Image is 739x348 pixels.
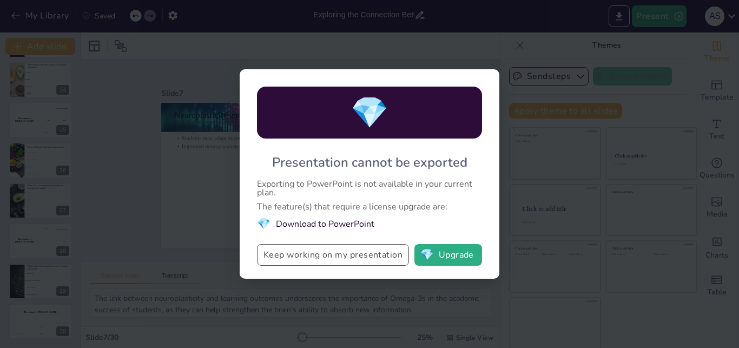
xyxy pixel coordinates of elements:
button: Keep working on my presentation [257,244,409,266]
span: diamond [351,92,388,134]
div: Exporting to PowerPoint is not available in your current plan. [257,180,482,197]
div: The feature(s) that require a license upgrade are: [257,202,482,211]
div: Presentation cannot be exported [272,154,467,171]
span: diamond [420,249,434,260]
span: diamond [257,216,270,231]
button: diamondUpgrade [414,244,482,266]
li: Download to PowerPoint [257,216,482,231]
